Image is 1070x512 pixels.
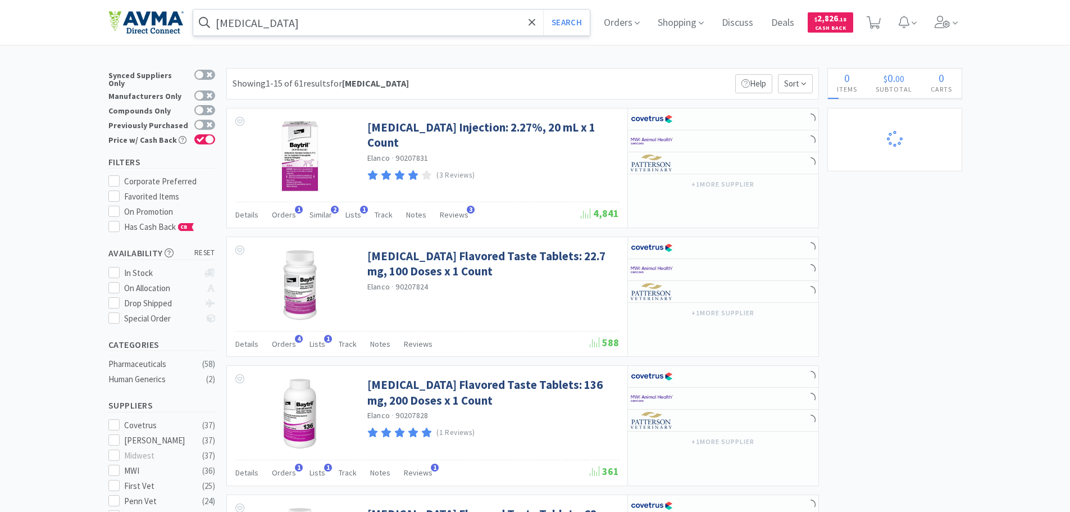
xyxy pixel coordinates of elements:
div: Penn Vet [124,495,194,508]
span: 4 [295,335,303,343]
img: 77fca1acd8b6420a9015268ca798ef17_1.png [631,111,673,128]
div: Midwest [124,449,194,463]
img: f5e969b455434c6296c6d81ef179fa71_3.png [631,283,673,300]
h5: Categories [108,338,215,351]
div: Showing 1-15 of 61 results [233,76,409,91]
div: Synced Suppliers Only [108,70,189,87]
button: +1more supplier [686,434,759,450]
div: In Stock [124,266,199,280]
div: Price w/ Cash Back [108,134,189,144]
span: Lists [345,210,361,220]
div: First Vet [124,479,194,493]
p: (3 Reviews) [436,170,475,182]
span: Reviews [404,339,432,349]
span: 2,826 [814,13,846,24]
div: ( 37 ) [202,419,215,432]
span: reset [194,247,215,259]
button: Search [543,10,590,35]
span: 588 [590,336,619,349]
span: 90207828 [395,410,428,420]
p: Help [735,74,772,93]
a: [MEDICAL_DATA] Injection: 2.27%, 20 mL x 1 Count [367,120,616,151]
span: Sort [778,74,813,93]
span: . 18 [838,16,846,23]
strong: [MEDICAL_DATA] [342,78,409,89]
a: Elanco [367,282,390,292]
img: 434eaf9944f2498b95c28fa91e14a934_416222.jpeg [263,120,336,193]
span: Notes [406,210,426,220]
span: 1 [324,335,332,343]
span: Notes [370,339,390,349]
img: f5e969b455434c6296c6d81ef179fa71_3.png [631,155,673,171]
span: 1 [324,464,332,472]
span: Similar [309,210,332,220]
span: 1 [360,206,368,214]
div: Human Generics [108,373,199,386]
div: . [867,73,922,84]
a: Elanco [367,153,390,163]
span: · [391,282,394,292]
h4: Carts [922,84,962,94]
a: $2,826.18Cash Back [808,7,853,38]
span: 00 [895,73,904,84]
span: Details [235,210,258,220]
img: 77fca1acd8b6420a9015268ca798ef17_1.png [631,368,673,385]
div: Favorited Items [124,190,215,203]
input: Search by item, sku, manufacturer, ingredient, size... [193,10,590,35]
a: [MEDICAL_DATA] Flavored Taste Tablets: 136 mg, 200 Doses x 1 Count [367,377,616,408]
div: Pharmaceuticals [108,357,199,371]
div: On Allocation [124,282,199,295]
span: Orders [272,339,296,349]
span: Cash Back [814,25,846,33]
div: Corporate Preferred [124,175,215,188]
a: [MEDICAL_DATA] Flavored Taste Tablets: 22.7 mg, 100 Doses x 1 Count [367,248,616,279]
span: · [391,410,394,420]
span: $ [884,73,887,84]
div: ( 36 ) [202,464,215,478]
button: +1more supplier [686,176,759,192]
img: 9999a4869e4242f38a4309d4ef771d10_416384.png [263,248,336,321]
h4: Items [828,84,867,94]
a: Deals [767,18,799,28]
div: MWI [124,464,194,478]
div: Manufacturers Only [108,90,189,100]
span: Orders [272,468,296,478]
span: Track [339,339,357,349]
button: +1more supplier [686,305,759,321]
span: 1 [295,206,303,214]
span: Track [339,468,357,478]
span: 1 [431,464,439,472]
div: Covetrus [124,419,194,432]
span: Has Cash Back [124,221,194,232]
img: f6b2451649754179b5b4e0c70c3f7cb0_2.png [631,261,673,278]
img: f6b2451649754179b5b4e0c70c3f7cb0_2.png [631,133,673,149]
a: Discuss [717,18,758,28]
span: Details [235,468,258,478]
div: ( 2 ) [206,373,215,386]
p: (1 Reviews) [436,427,475,439]
span: 2 [331,206,339,214]
span: CB [179,224,190,230]
span: 0 [887,71,893,85]
span: Notes [370,468,390,478]
span: 0 [939,71,944,85]
div: ( 24 ) [202,495,215,508]
div: ( 37 ) [202,434,215,447]
div: ( 58 ) [202,357,215,371]
img: f6b2451649754179b5b4e0c70c3f7cb0_2.png [631,390,673,407]
span: · [391,153,394,163]
a: Elanco [367,410,390,420]
div: ( 37 ) [202,449,215,463]
span: Details [235,339,258,349]
span: $ [814,16,817,23]
span: 4,841 [581,207,619,220]
h5: Availability [108,247,215,260]
div: Special Order [124,312,199,325]
span: 3 [467,206,475,214]
div: ( 25 ) [202,479,215,493]
span: Lists [309,339,325,349]
div: Previously Purchased [108,120,189,129]
span: 361 [590,465,619,478]
div: Compounds Only [108,105,189,115]
div: [PERSON_NAME] [124,434,194,447]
